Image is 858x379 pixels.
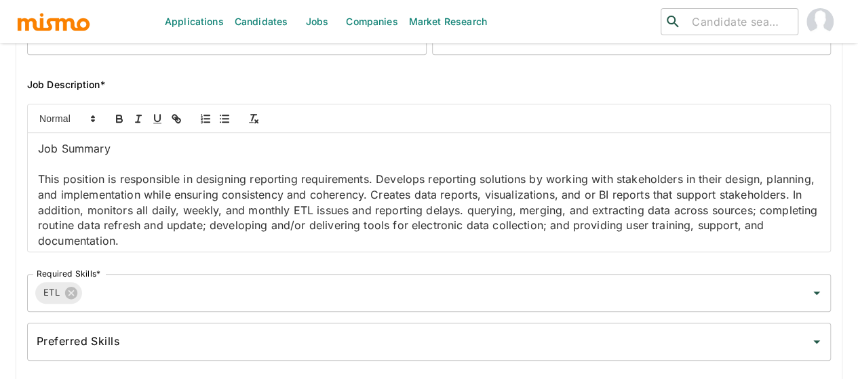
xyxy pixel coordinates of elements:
label: Required Skills* [37,268,101,279]
span: ETL [35,285,68,300]
h6: Job Description* [27,77,831,93]
button: Open [807,332,826,351]
button: Open [807,283,826,302]
p: This position is responsible in designing reporting requirements. Develops reporting solutions by... [38,172,820,249]
div: ETL [35,282,82,304]
img: Maia Reyes [806,8,834,35]
img: logo [16,12,91,32]
p: Job Summary [38,141,820,157]
input: Candidate search [686,12,792,31]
